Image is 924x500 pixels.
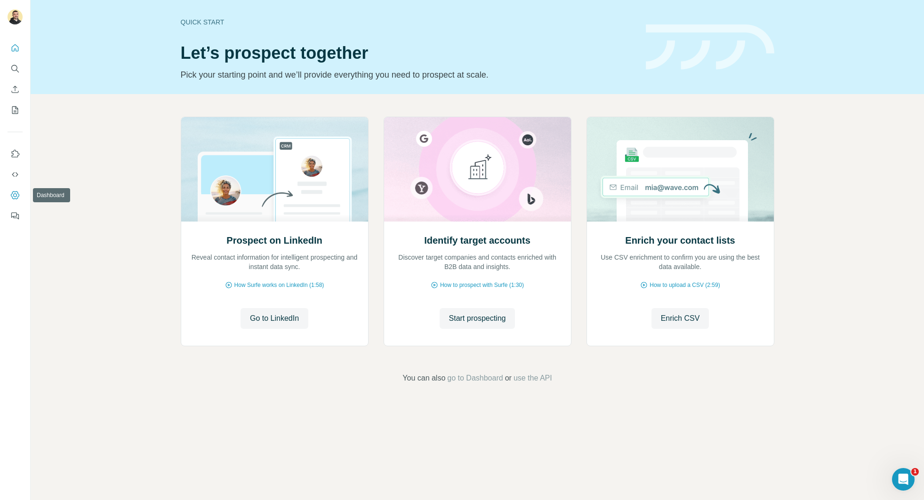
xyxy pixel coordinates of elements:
[191,253,359,271] p: Reveal contact information for intelligent prospecting and instant data sync.
[181,44,635,63] h1: Let’s prospect together
[447,373,503,384] button: go to Dashboard
[181,68,635,81] p: Pick your starting point and we’ll provide everything you need to prospect at scale.
[440,281,524,289] span: How to prospect with Surfe (1:30)
[8,102,23,119] button: My lists
[250,313,299,324] span: Go to LinkedIn
[625,234,735,247] h2: Enrich your contact lists
[8,187,23,204] button: Dashboard
[8,40,23,56] button: Quick start
[661,313,700,324] span: Enrich CSV
[8,166,23,183] button: Use Surfe API
[596,253,764,271] p: Use CSV enrichment to confirm you are using the best data available.
[587,117,774,222] img: Enrich your contact lists
[8,145,23,162] button: Use Surfe on LinkedIn
[8,81,23,98] button: Enrich CSV
[514,373,552,384] button: use the API
[402,373,445,384] span: You can also
[234,281,324,289] span: How Surfe works on LinkedIn (1:58)
[181,17,635,27] div: Quick start
[241,308,308,329] button: Go to LinkedIn
[646,24,774,70] img: banner
[181,117,369,222] img: Prospect on LinkedIn
[8,207,23,224] button: Feedback
[424,234,530,247] h2: Identify target accounts
[226,234,322,247] h2: Prospect on LinkedIn
[651,308,709,329] button: Enrich CSV
[650,281,720,289] span: How to upload a CSV (2:59)
[384,117,571,222] img: Identify target accounts
[911,468,919,476] span: 1
[394,253,562,271] p: Discover target companies and contacts enriched with B2B data and insights.
[892,468,915,491] iframe: Intercom live chat
[8,9,23,24] img: Avatar
[8,60,23,77] button: Search
[440,308,515,329] button: Start prospecting
[449,313,506,324] span: Start prospecting
[505,373,512,384] span: or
